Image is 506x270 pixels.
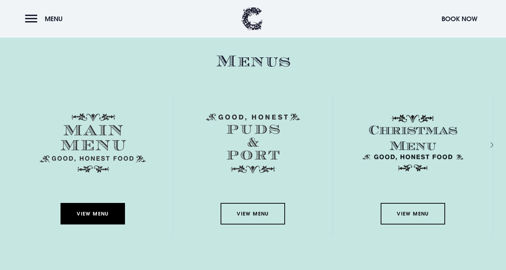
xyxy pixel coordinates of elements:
[438,11,481,27] button: Book Now
[206,113,300,174] img: Menu puds and port
[25,11,66,27] button: Menu
[13,52,493,71] h2: Menus
[40,113,146,173] img: Menu main menu
[381,203,445,224] a: View Menu
[61,203,125,224] a: View Menu
[360,113,466,173] img: Christmas Menu SVG
[241,7,263,30] img: Clandeboye Lodge
[221,203,285,224] a: View Menu
[45,15,63,23] span: Menu
[481,139,488,150] div: Next slide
